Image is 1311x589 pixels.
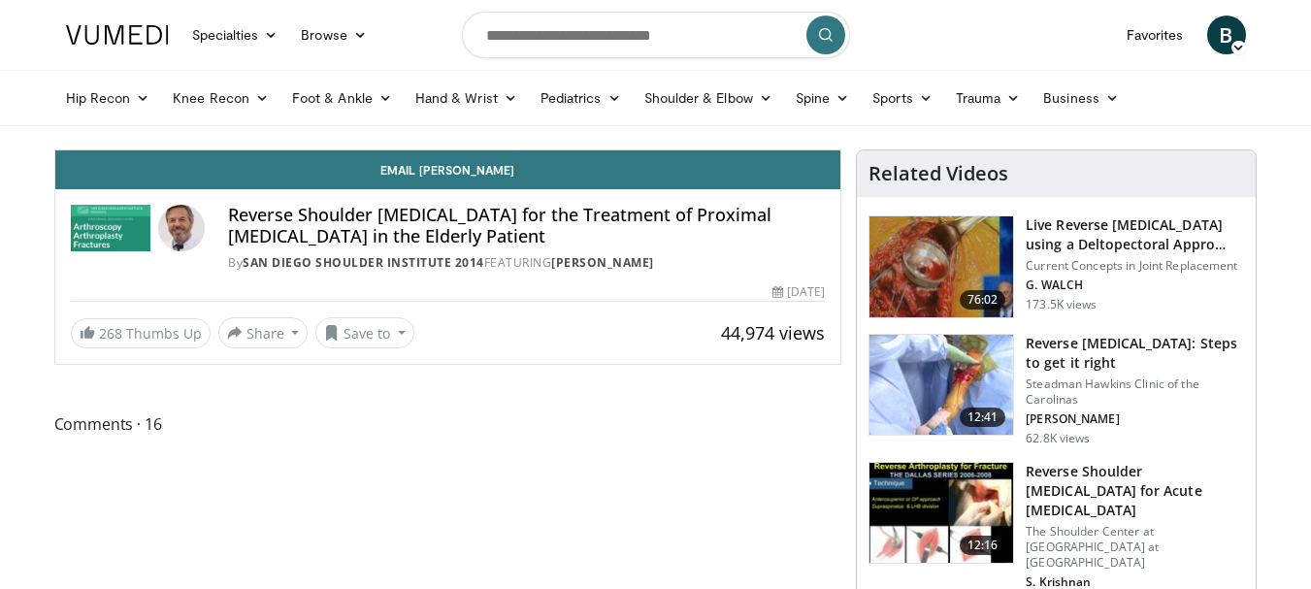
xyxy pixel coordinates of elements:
a: Hip Recon [54,79,162,117]
span: 268 [99,324,122,343]
a: Trauma [944,79,1032,117]
a: [PERSON_NAME] [551,254,654,271]
a: 268 Thumbs Up [71,318,211,348]
p: [PERSON_NAME] [1026,411,1244,427]
a: Favorites [1115,16,1196,54]
a: San Diego Shoulder Institute 2014 [243,254,484,271]
a: Hand & Wrist [404,79,529,117]
div: [DATE] [772,283,825,301]
h4: Related Videos [869,162,1008,185]
button: Save to [315,317,414,348]
a: Pediatrics [529,79,633,117]
a: Browse [289,16,378,54]
a: 76:02 Live Reverse [MEDICAL_DATA] using a Deltopectoral Appro… Current Concepts in Joint Replacem... [869,215,1244,318]
button: Share [218,317,309,348]
span: 12:41 [960,408,1006,427]
span: 44,974 views [721,321,825,344]
img: San Diego Shoulder Institute 2014 [71,205,151,251]
p: Current Concepts in Joint Replacement [1026,258,1244,274]
p: G. WALCH [1026,278,1244,293]
p: Steadman Hawkins Clinic of the Carolinas [1026,376,1244,408]
span: Comments 16 [54,411,842,437]
img: 326034_0000_1.png.150x105_q85_crop-smart_upscale.jpg [869,335,1013,436]
h3: Reverse Shoulder [MEDICAL_DATA] for Acute [MEDICAL_DATA] [1026,462,1244,520]
a: Specialties [180,16,290,54]
input: Search topics, interventions [462,12,850,58]
img: butch_reverse_arthroplasty_3.png.150x105_q85_crop-smart_upscale.jpg [869,463,1013,564]
a: Email [PERSON_NAME] [55,150,841,189]
img: 684033_3.png.150x105_q85_crop-smart_upscale.jpg [869,216,1013,317]
a: Business [1032,79,1131,117]
img: VuMedi Logo [66,25,169,45]
a: Shoulder & Elbow [633,79,784,117]
span: 12:16 [960,536,1006,555]
a: B [1207,16,1246,54]
p: 62.8K views [1026,431,1090,446]
h3: Live Reverse [MEDICAL_DATA] using a Deltopectoral Appro… [1026,215,1244,254]
p: 173.5K views [1026,297,1097,312]
span: 76:02 [960,290,1006,310]
a: Foot & Ankle [280,79,404,117]
h4: Reverse Shoulder [MEDICAL_DATA] for the Treatment of Proximal [MEDICAL_DATA] in the Elderly Patient [228,205,825,246]
a: 12:41 Reverse [MEDICAL_DATA]: Steps to get it right Steadman Hawkins Clinic of the Carolinas [PER... [869,334,1244,446]
h3: Reverse [MEDICAL_DATA]: Steps to get it right [1026,334,1244,373]
div: By FEATURING [228,254,825,272]
p: The Shoulder Center at [GEOGRAPHIC_DATA] at [GEOGRAPHIC_DATA] [1026,524,1244,571]
a: Spine [784,79,861,117]
a: Sports [861,79,944,117]
img: Avatar [158,205,205,251]
a: Knee Recon [161,79,280,117]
